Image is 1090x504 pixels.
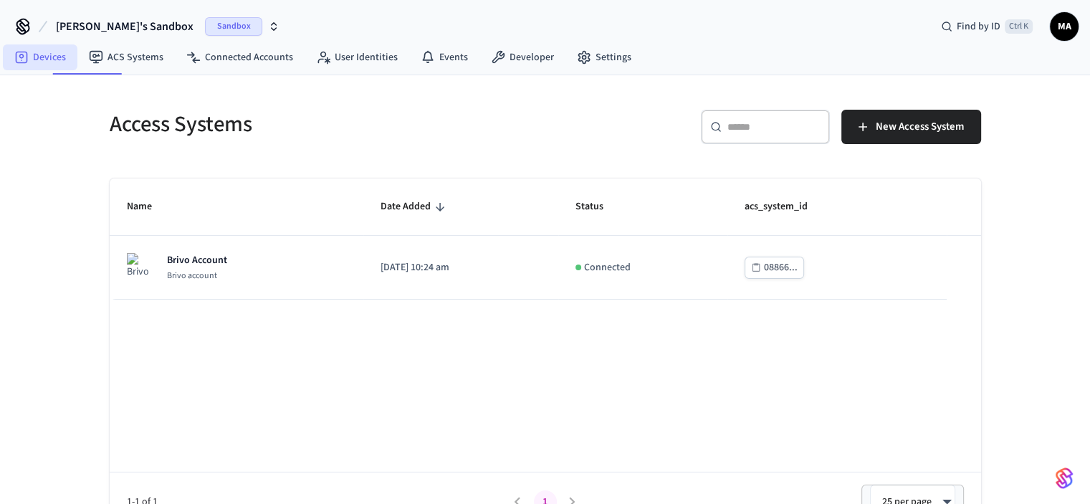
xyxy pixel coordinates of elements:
a: Settings [565,44,643,70]
span: Find by ID [957,19,1000,34]
span: Sandbox [205,17,262,36]
div: 08866... [764,259,798,277]
span: acs_system_id [745,196,826,218]
p: Brivo account [167,270,227,282]
span: Ctrl K [1005,19,1033,34]
p: Brivo Account [167,253,227,267]
table: sticky table [110,179,981,300]
a: Events [409,44,479,70]
div: Find by IDCtrl K [929,14,1044,39]
button: New Access System [841,110,981,144]
a: ACS Systems [77,44,175,70]
span: New Access System [876,118,964,136]
button: 08866... [745,257,804,279]
span: MA [1051,14,1077,39]
p: Connected [584,260,631,275]
a: Devices [3,44,77,70]
a: Connected Accounts [175,44,305,70]
img: Brivo account Logo [127,253,156,282]
span: [PERSON_NAME]'s Sandbox [56,18,193,35]
span: Date Added [381,196,449,218]
img: SeamLogoGradient.69752ec5.svg [1056,467,1073,490]
h5: Access Systems [110,110,537,139]
span: Name [127,196,171,218]
a: User Identities [305,44,409,70]
a: Developer [479,44,565,70]
button: MA [1050,12,1079,41]
span: Status [575,196,622,218]
p: [DATE] 10:24 am [381,260,541,275]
